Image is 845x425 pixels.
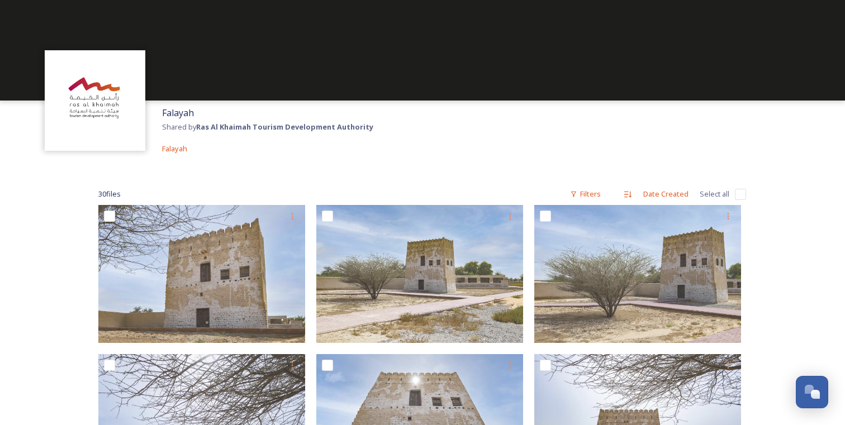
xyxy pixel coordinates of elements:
[196,122,373,132] strong: Ras Al Khaimah Tourism Development Authority
[50,56,140,145] img: Logo_RAKTDA_RGB-01.png
[700,189,729,199] span: Select all
[98,189,121,199] span: 30 file s
[162,142,187,155] a: Falayah
[316,205,523,342] img: Falayah.jpg
[162,107,194,119] span: Falayah
[796,376,828,408] button: Open Chat
[638,183,694,205] div: Date Created
[98,205,305,342] img: Falayah.jpg
[162,144,187,154] span: Falayah
[534,205,741,342] img: Falayah.jpg
[162,122,373,132] span: Shared by
[564,183,606,205] div: Filters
